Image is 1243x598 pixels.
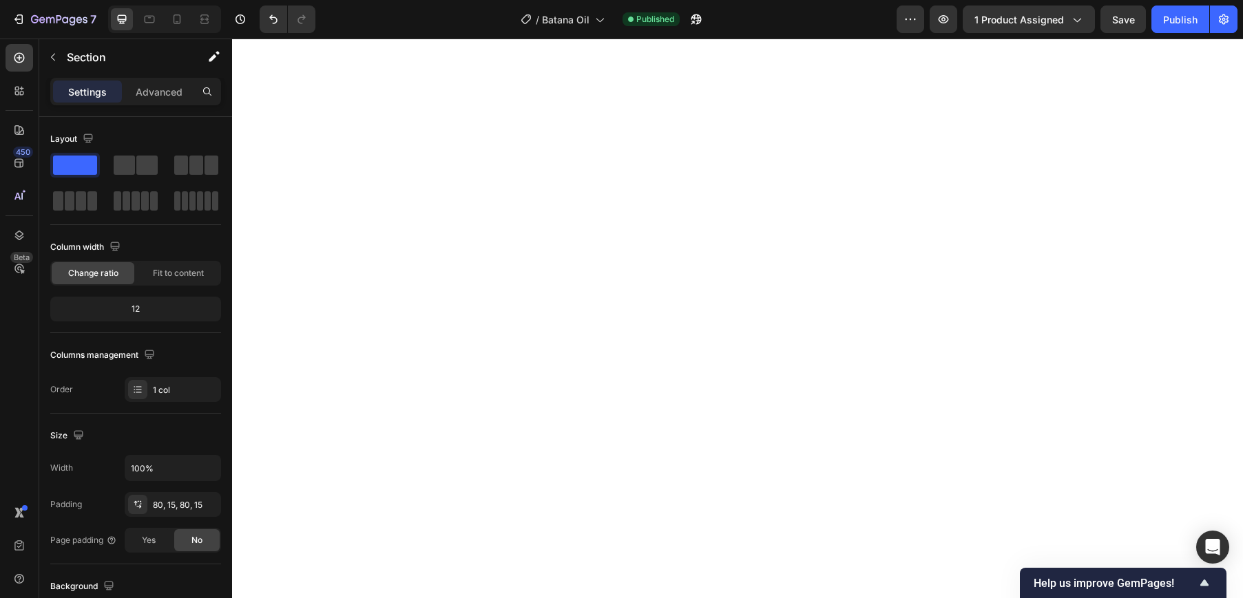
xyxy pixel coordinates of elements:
span: Help us improve GemPages! [1034,577,1196,590]
p: Section [67,49,180,65]
button: 1 product assigned [963,6,1095,33]
div: Open Intercom Messenger [1196,531,1229,564]
div: 1 col [153,384,218,396]
div: Column width [50,238,123,257]
div: Order [50,383,73,396]
span: Fit to content [153,267,204,279]
span: 1 product assigned [974,12,1064,27]
div: Layout [50,130,96,149]
button: Show survey - Help us improve GemPages! [1034,575,1213,591]
div: Background [50,577,117,596]
div: Publish [1163,12,1198,27]
span: Save [1112,14,1135,25]
p: Advanced [136,85,182,99]
p: Settings [68,85,107,99]
p: 7 [90,11,96,28]
div: 12 [53,299,218,319]
div: Columns management [50,346,158,365]
div: 80, 15, 80, 15 [153,499,218,511]
div: 450 [13,147,33,158]
span: No [191,534,202,546]
button: Save [1100,6,1146,33]
span: Yes [142,534,156,546]
iframe: Design area [232,39,1243,598]
div: Beta [10,252,33,263]
div: Size [50,427,87,445]
div: Padding [50,498,82,511]
span: Published [636,13,674,25]
button: Publish [1151,6,1209,33]
span: Batana Oil [542,12,589,27]
span: Change ratio [68,267,118,279]
div: Width [50,462,73,474]
input: Auto [125,456,220,480]
button: 7 [6,6,103,33]
span: / [536,12,539,27]
div: Undo/Redo [260,6,315,33]
div: Page padding [50,534,117,546]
